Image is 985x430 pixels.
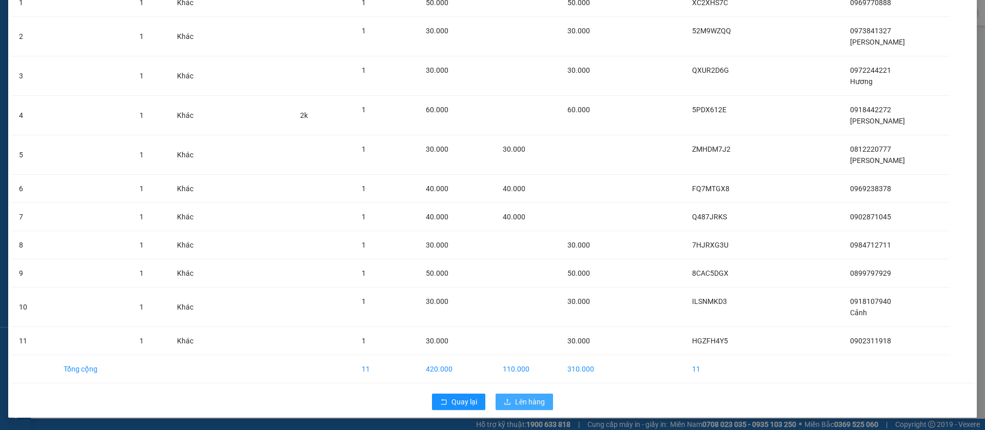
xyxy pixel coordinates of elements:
[440,398,447,406] span: rollback
[140,185,144,193] span: 1
[140,151,144,159] span: 1
[503,185,525,193] span: 40.000
[11,17,55,56] td: 2
[496,394,553,410] button: uploadLên hàng
[353,355,418,383] td: 11
[567,27,590,35] span: 30.000
[418,355,494,383] td: 420.000
[426,269,448,277] span: 50.000
[692,185,730,193] span: FQ7MTGX8
[140,241,144,249] span: 1
[684,355,767,383] td: 11
[692,27,731,35] span: 52M9WZQQ
[11,327,55,355] td: 11
[692,269,728,277] span: 8CAC5DGX
[567,106,590,114] span: 60.000
[11,96,55,135] td: 4
[169,56,219,96] td: Khác
[850,241,891,249] span: 0984712711
[140,337,144,345] span: 1
[850,38,905,46] span: [PERSON_NAME]
[11,175,55,203] td: 6
[169,288,219,327] td: Khác
[11,135,55,175] td: 5
[362,213,366,221] span: 1
[692,337,728,345] span: HGZFH4Y5
[692,145,731,153] span: ZMHDM7J2
[11,288,55,327] td: 10
[850,185,891,193] span: 0969238378
[169,96,219,135] td: Khác
[362,297,366,305] span: 1
[850,27,891,35] span: 0973841327
[362,66,366,74] span: 1
[140,32,144,40] span: 1
[362,337,366,345] span: 1
[503,145,525,153] span: 30.000
[11,56,55,96] td: 3
[567,66,590,74] span: 30.000
[850,66,891,74] span: 0972244221
[362,269,366,277] span: 1
[567,297,590,305] span: 30.000
[692,241,728,249] span: 7HJRXG3U
[362,241,366,249] span: 1
[426,297,448,305] span: 30.000
[567,241,590,249] span: 30.000
[140,303,144,311] span: 1
[850,145,891,153] span: 0812220777
[850,269,891,277] span: 0899797929
[567,337,590,345] span: 30.000
[426,213,448,221] span: 40.000
[169,135,219,175] td: Khác
[426,337,448,345] span: 30.000
[504,398,511,406] span: upload
[503,213,525,221] span: 40.000
[426,27,448,35] span: 30.000
[451,396,477,407] span: Quay lại
[567,269,590,277] span: 50.000
[426,66,448,74] span: 30.000
[850,297,891,305] span: 0918107940
[140,269,144,277] span: 1
[169,327,219,355] td: Khác
[850,77,873,86] span: Hương
[559,355,624,383] td: 310.000
[692,297,727,305] span: ILSNMKD3
[11,231,55,259] td: 8
[140,72,144,80] span: 1
[169,259,219,288] td: Khác
[140,111,144,119] span: 1
[169,231,219,259] td: Khác
[515,396,545,407] span: Lên hàng
[426,241,448,249] span: 30.000
[426,185,448,193] span: 40.000
[432,394,485,410] button: rollbackQuay lại
[850,213,891,221] span: 0902871045
[850,337,891,345] span: 0902311918
[426,106,448,114] span: 60.000
[362,185,366,193] span: 1
[362,106,366,114] span: 1
[850,117,905,125] span: [PERSON_NAME]
[850,156,905,165] span: [PERSON_NAME]
[11,203,55,231] td: 7
[850,106,891,114] span: 0918442272
[426,145,448,153] span: 30.000
[692,106,726,114] span: 5PDX612E
[140,213,144,221] span: 1
[692,213,727,221] span: Q487JRKS
[850,309,867,317] span: Cảnh
[362,145,366,153] span: 1
[169,175,219,203] td: Khác
[11,259,55,288] td: 9
[169,17,219,56] td: Khác
[300,111,308,119] span: 2k
[55,355,131,383] td: Tổng cộng
[495,355,560,383] td: 110.000
[362,27,366,35] span: 1
[692,66,729,74] span: QXUR2D6G
[169,203,219,231] td: Khác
